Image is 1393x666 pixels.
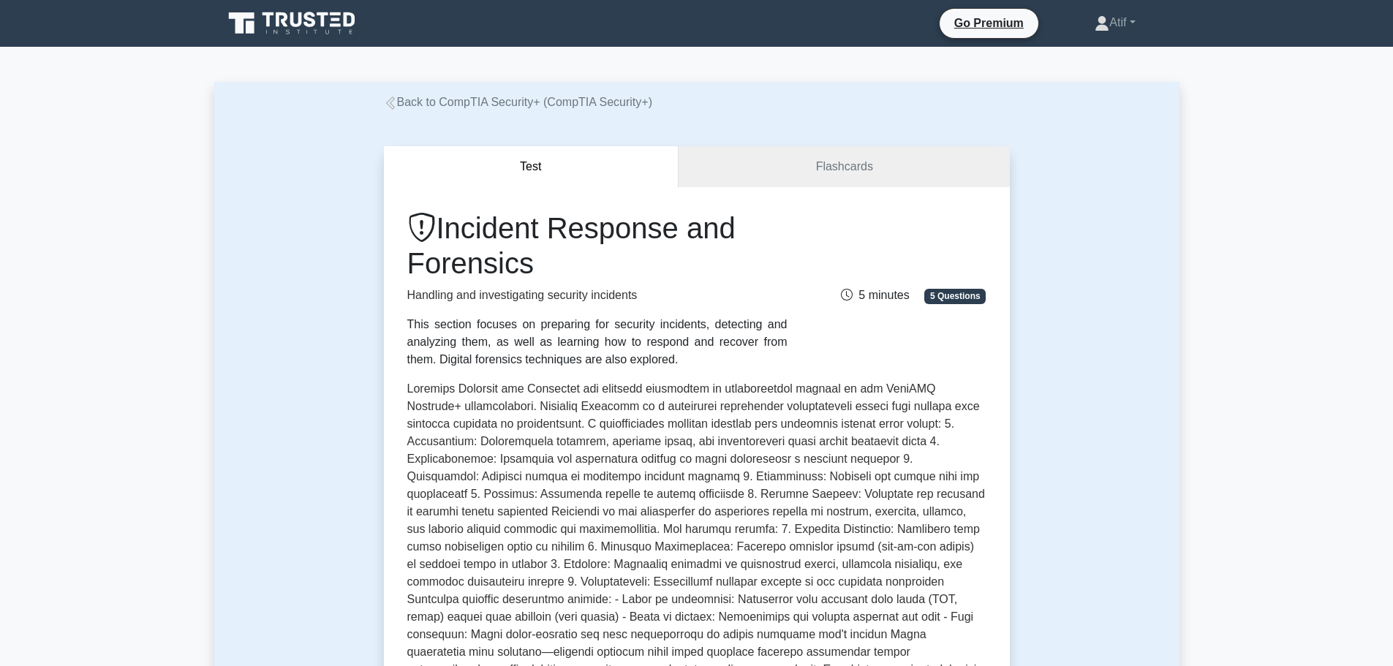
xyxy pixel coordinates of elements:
h1: Incident Response and Forensics [407,211,788,281]
button: Test [384,146,679,188]
a: Flashcards [679,146,1009,188]
a: Go Premium [945,14,1033,32]
p: Handling and investigating security incidents [407,287,788,304]
span: 5 Questions [924,289,986,303]
span: 5 minutes [841,289,909,301]
a: Back to CompTIA Security+ (CompTIA Security+) [384,96,652,108]
a: Atif [1060,8,1170,37]
div: This section focuses on preparing for security incidents, detecting and analyzing them, as well a... [407,316,788,368]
